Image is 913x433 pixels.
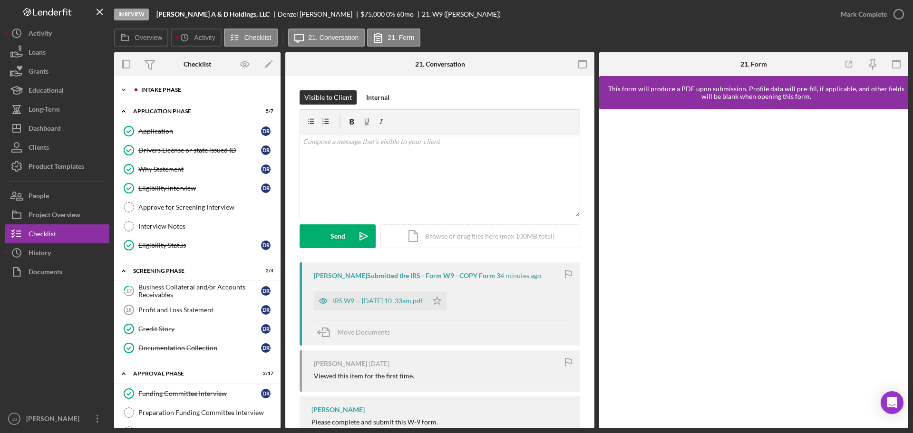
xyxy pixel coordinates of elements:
div: D R [261,389,271,398]
div: Interview Notes [138,222,275,230]
div: Open Intercom Messenger [881,391,903,414]
div: Visible to Client [304,90,352,105]
a: Interview Notes [119,217,276,236]
div: Internal [366,90,389,105]
time: 2025-07-08 02:30 [369,360,389,367]
div: Viewed this item for the first time. [314,372,414,380]
label: Activity [194,34,215,41]
div: Approve for Screening Interview [138,203,275,211]
tspan: 17 [126,288,132,294]
div: IRS W9 -- [DATE] 10_33am.pdf [333,297,423,305]
label: Checklist [244,34,272,41]
div: [PERSON_NAME] [314,360,367,367]
div: D R [261,343,271,353]
div: [PERSON_NAME] Submitted the IRS - Form W9 - COPY Form [314,272,495,279]
div: D R [261,324,271,334]
div: 21. W9 ([PERSON_NAME]) [422,10,501,18]
button: Move Documents [314,320,399,344]
button: IRS W9 -- [DATE] 10_33am.pdf [314,291,447,310]
div: This form will produce a PDF upon submission. Profile data will pre-fill, if applicable, and othe... [604,85,908,100]
button: Internal [361,90,394,105]
button: LS[PERSON_NAME] [5,409,109,428]
a: 17Business Collateral and/or Accounts ReceivablesDR [119,281,276,300]
button: 21. Form [367,29,420,47]
text: LS [11,416,17,422]
span: Move Documents [338,328,390,336]
button: Visible to Client [300,90,357,105]
div: Denzel [PERSON_NAME] [278,10,360,18]
div: D R [261,183,271,193]
a: Why StatementDR [119,160,276,179]
div: Business Collateral and/or Accounts Receivables [138,283,261,298]
iframe: Lenderfit form [609,119,900,419]
div: 60 mo [397,10,414,18]
a: Drivers License or state issued IDDR [119,141,276,160]
div: Funding Committee Interview [138,390,261,397]
div: Screening Phase [133,268,250,274]
button: Send [300,224,376,248]
div: Approval Phase [133,371,250,376]
b: [PERSON_NAME] A & D Holdings, LLC [156,10,270,18]
div: D R [261,286,271,296]
div: Send [330,224,345,248]
a: ApplicationDR [119,122,276,141]
div: 5 / 7 [256,108,273,114]
a: Funding Committee InterviewDR [119,384,276,403]
div: 0 % [386,10,395,18]
button: Mark Complete [831,5,908,24]
div: 21. Conversation [415,60,465,68]
div: In Review [114,9,149,20]
button: 21. Conversation [288,29,365,47]
div: D R [261,241,271,250]
div: Why Statement [138,165,261,173]
div: Eligibility Interview [138,184,261,192]
a: Approve for Screening Interview [119,198,276,217]
div: Application [138,127,261,135]
div: Eligibility Status [138,241,261,249]
time: 2025-09-26 14:33 [496,272,541,279]
a: Eligibility StatusDR [119,236,276,255]
a: 18Profit and Loss StatementDR [119,300,276,319]
div: Profit and Loss Statement [138,306,261,314]
a: Credit StoryDR [119,319,276,338]
div: Application Phase [133,108,250,114]
a: Documentation CollectionDR [119,338,276,357]
button: Activity [171,29,221,47]
div: Drivers License or state issued ID [138,146,261,154]
div: Intake Phase [141,87,269,93]
div: 2 / 4 [256,268,273,274]
div: D R [261,164,271,174]
div: [PERSON_NAME] [24,409,86,431]
div: Mark Complete [841,5,887,24]
div: D R [261,145,271,155]
div: Checklist [184,60,211,68]
div: D R [261,126,271,136]
div: Documentation Collection [138,344,261,352]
